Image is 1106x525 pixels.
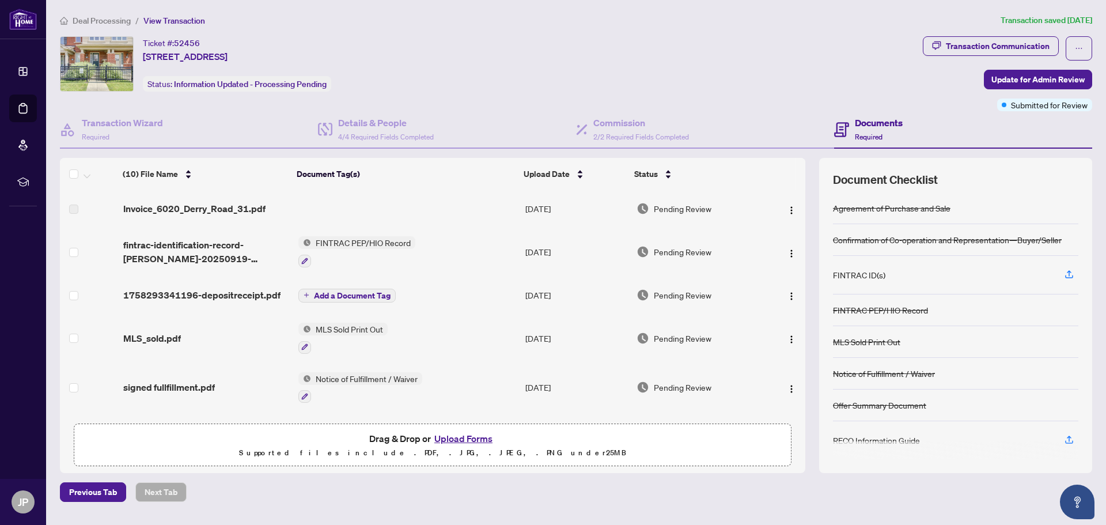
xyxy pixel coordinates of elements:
[519,158,630,190] th: Upload Date
[143,50,228,63] span: [STREET_ADDRESS]
[833,233,1062,246] div: Confirmation of Co-operation and Representation—Buyer/Seller
[782,378,801,396] button: Logo
[637,245,649,258] img: Document Status
[787,249,796,258] img: Logo
[521,227,632,277] td: [DATE]
[69,483,117,501] span: Previous Tab
[654,332,711,345] span: Pending Review
[60,17,68,25] span: home
[637,289,649,301] img: Document Status
[782,329,801,348] button: Logo
[311,323,388,335] span: MLS Sold Print Out
[593,116,689,130] h4: Commission
[787,206,796,215] img: Logo
[298,372,422,403] button: Status IconNotice of Fulfillment / Waiver
[311,372,422,385] span: Notice of Fulfillment / Waiver
[833,304,928,316] div: FINTRAC PEP/HIO Record
[123,238,289,266] span: fintrac-identification-record-[PERSON_NAME]-20250919-120317.pdf
[338,116,434,130] h4: Details & People
[298,323,311,335] img: Status Icon
[654,202,711,215] span: Pending Review
[143,76,331,92] div: Status:
[634,168,658,180] span: Status
[923,36,1059,56] button: Transaction Communication
[833,399,926,411] div: Offer Summary Document
[298,323,388,354] button: Status IconMLS Sold Print Out
[787,335,796,344] img: Logo
[174,79,327,89] span: Information Updated - Processing Pending
[292,158,520,190] th: Document Tag(s)
[991,70,1085,89] span: Update for Admin Review
[298,289,396,303] button: Add a Document Tag
[143,36,200,50] div: Ticket #:
[60,37,133,91] img: IMG-W12378361_1.jpg
[833,202,950,214] div: Agreement of Purchase and Sale
[833,269,885,281] div: FINTRAC ID(s)
[833,335,900,348] div: MLS Sold Print Out
[521,412,632,462] td: [DATE]
[81,446,784,460] p: Supported files include .PDF, .JPG, .JPEG, .PNG under 25 MB
[593,133,689,141] span: 2/2 Required Fields Completed
[123,380,215,394] span: signed fullfillment.pdf
[123,288,281,302] span: 1758293341196-depositreceipt.pdf
[833,172,938,188] span: Document Checklist
[174,38,200,48] span: 52456
[654,381,711,394] span: Pending Review
[60,482,126,502] button: Previous Tab
[135,482,187,502] button: Next Tab
[431,431,496,446] button: Upload Forms
[855,133,882,141] span: Required
[123,168,178,180] span: (10) File Name
[298,236,311,249] img: Status Icon
[833,367,935,380] div: Notice of Fulfillment / Waiver
[123,202,266,216] span: Invoice_6020_Derry_Road_31.pdf
[521,190,632,227] td: [DATE]
[654,289,711,301] span: Pending Review
[637,381,649,394] img: Document Status
[311,236,415,249] span: FINTRAC PEP/HIO Record
[369,431,496,446] span: Drag & Drop or
[521,277,632,314] td: [DATE]
[82,116,163,130] h4: Transaction Wizard
[782,243,801,261] button: Logo
[1075,44,1083,52] span: ellipsis
[521,314,632,363] td: [DATE]
[782,286,801,304] button: Logo
[135,14,139,27] li: /
[298,236,415,267] button: Status IconFINTRAC PEP/HIO Record
[18,494,28,510] span: JP
[9,9,37,30] img: logo
[984,70,1092,89] button: Update for Admin Review
[338,133,434,141] span: 4/4 Required Fields Completed
[787,384,796,394] img: Logo
[298,288,396,303] button: Add a Document Tag
[654,245,711,258] span: Pending Review
[524,168,570,180] span: Upload Date
[637,332,649,345] img: Document Status
[74,424,791,467] span: Drag & Drop orUpload FormsSupported files include .PDF, .JPG, .JPEG, .PNG under25MB
[855,116,903,130] h4: Documents
[782,199,801,218] button: Logo
[73,16,131,26] span: Deal Processing
[298,372,311,385] img: Status Icon
[304,292,309,298] span: plus
[1001,14,1092,27] article: Transaction saved [DATE]
[521,363,632,413] td: [DATE]
[946,37,1050,55] div: Transaction Communication
[1060,485,1094,519] button: Open asap
[123,331,181,345] span: MLS_sold.pdf
[637,202,649,215] img: Document Status
[630,158,764,190] th: Status
[1011,99,1088,111] span: Submitted for Review
[143,16,205,26] span: View Transaction
[833,434,920,447] div: RECO Information Guide
[118,158,291,190] th: (10) File Name
[82,133,109,141] span: Required
[787,292,796,301] img: Logo
[314,292,391,300] span: Add a Document Tag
